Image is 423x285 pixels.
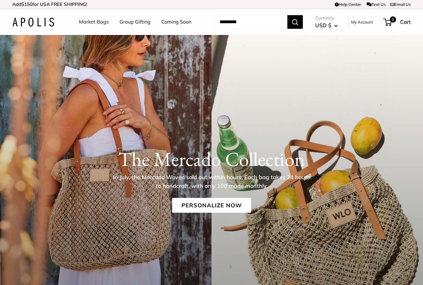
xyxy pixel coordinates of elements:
span: 0 [390,16,396,23]
a: Group Gifting [120,17,150,27]
span: USD $ [315,22,331,28]
button: Search [287,15,303,29]
a: 0 Cart [384,17,411,27]
input: Search... [215,15,287,29]
span: $150 [21,1,33,7]
a: Personalize Now [172,198,251,213]
span: Currency [315,14,338,22]
h1: The Mercado Collection [12,147,411,171]
a: Help Center [335,2,361,7]
a: Email Us [390,2,411,7]
a: Text Us [367,2,386,7]
img: Apolis [12,18,54,27]
a: My Account [351,18,373,26]
span: Cart [400,19,411,25]
a: Coming Soon [161,17,191,27]
a: Market Bags [79,17,109,27]
button: USD $ [315,20,338,30]
p: In July, the Mercado Woven sold out within hours. Each bag takes 24 hours to handcraft, with only... [111,173,312,190]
